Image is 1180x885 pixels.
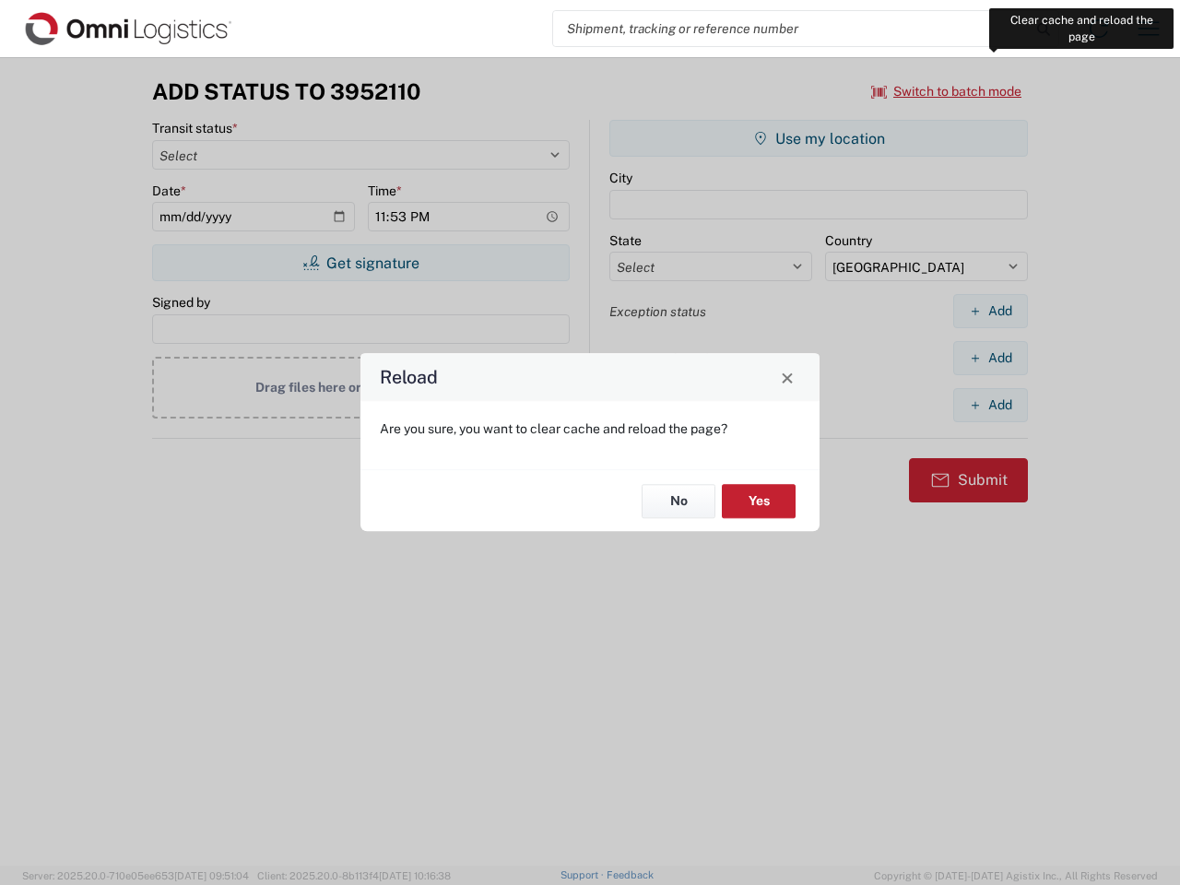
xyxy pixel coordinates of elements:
[722,484,796,518] button: Yes
[380,364,438,391] h4: Reload
[553,11,1031,46] input: Shipment, tracking or reference number
[774,364,800,390] button: Close
[642,484,715,518] button: No
[380,420,800,437] p: Are you sure, you want to clear cache and reload the page?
